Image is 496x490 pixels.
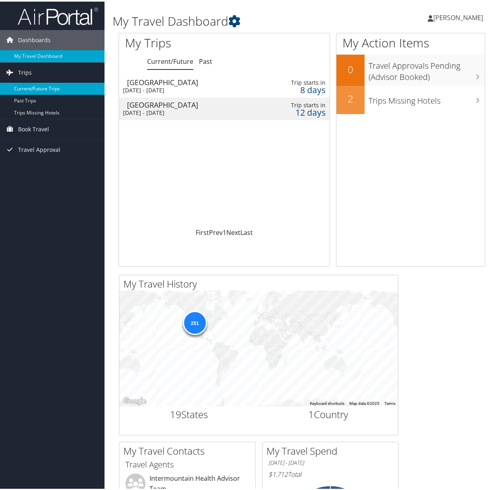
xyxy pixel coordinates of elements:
[336,84,485,112] a: 2Trips Missing Hotels
[123,85,251,92] div: [DATE] - [DATE]
[147,55,193,64] a: Current/Future
[279,107,326,114] div: 12 days
[226,227,240,235] a: Next
[428,4,491,28] a: [PERSON_NAME]
[433,12,483,20] span: [PERSON_NAME]
[199,55,212,64] a: Past
[336,53,485,84] a: 0Travel Approvals Pending (Advisor Booked)
[182,309,207,333] div: 251
[268,457,392,465] h6: [DATE] - [DATE]
[310,399,344,405] button: Keyboard shortcuts
[125,33,236,50] h1: My Trips
[268,468,288,477] span: $1,712
[123,108,251,115] div: [DATE] - [DATE]
[279,100,326,107] div: Trip starts in
[279,85,326,92] div: 8 days
[123,443,255,456] h2: My Travel Contacts
[123,276,398,289] h2: My Travel History
[18,118,49,138] span: Book Travel
[266,443,398,456] h2: My Travel Spend
[369,55,485,81] h3: Travel Approvals Pending (Advisor Booked)
[336,33,485,50] h1: My Action Items
[265,406,392,420] h2: Country
[127,100,255,107] div: [GEOGRAPHIC_DATA]
[268,468,392,477] h6: Total
[125,457,249,469] h3: Travel Agents
[127,77,255,84] div: [GEOGRAPHIC_DATA]
[384,400,396,404] a: Terms (opens in new tab)
[279,78,326,85] div: Trip starts in
[18,29,51,49] span: Dashboards
[18,5,98,24] img: airportal-logo.png
[18,61,32,81] span: Trips
[121,394,148,405] img: Google
[18,138,60,158] span: Travel Approval
[240,227,253,235] a: Last
[113,11,365,28] h1: My Travel Dashboard
[223,227,226,235] a: 1
[125,406,253,420] h2: States
[196,227,209,235] a: First
[308,406,314,419] span: 1
[349,400,379,404] span: Map data ©2025
[336,61,365,75] h2: 0
[369,90,485,105] h3: Trips Missing Hotels
[209,227,223,235] a: Prev
[170,406,181,419] span: 19
[121,394,148,405] a: Open this area in Google Maps (opens a new window)
[336,90,365,104] h2: 2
